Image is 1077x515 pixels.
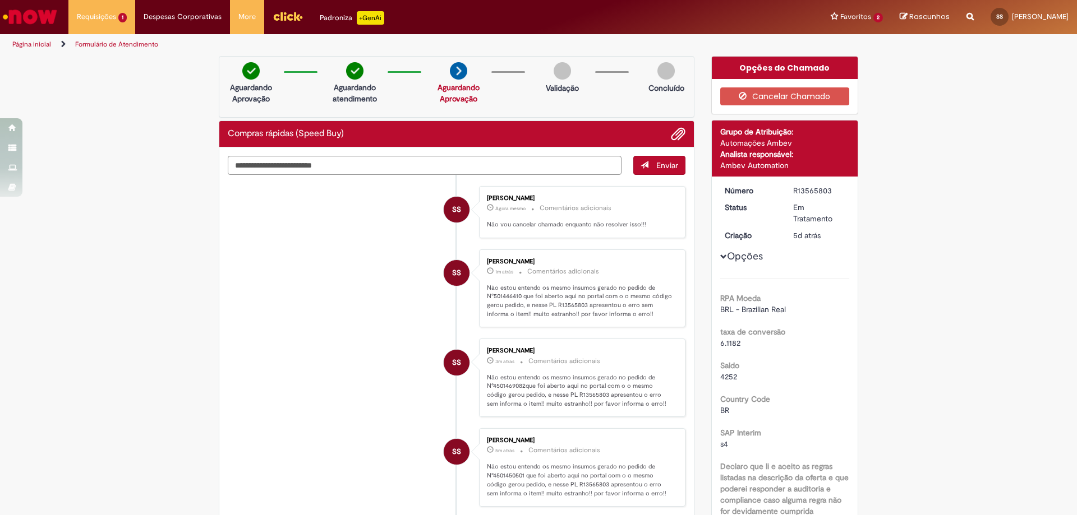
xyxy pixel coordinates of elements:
a: Formulário de Atendimento [75,40,158,49]
a: Rascunhos [900,12,950,22]
time: 29/09/2025 11:39:04 [495,268,513,275]
button: Enviar [633,156,685,175]
img: arrow-next.png [450,62,467,80]
span: BRL - Brazilian Real [720,304,786,314]
dt: Criação [716,230,785,241]
img: img-circle-grey.png [657,62,675,80]
span: More [238,11,256,22]
button: Cancelar Chamado [720,87,850,105]
small: Comentários adicionais [528,356,600,366]
div: Grupo de Atribuição: [720,126,850,137]
span: Requisições [77,11,116,22]
span: SS [452,349,461,376]
div: Silvio Romerio Da Silva [444,350,470,375]
div: Silvio Romerio Da Silva [444,260,470,286]
p: Não estou entendo os mesmo insumos gerado no pedido de N°4501469082que foi aberto aqui no portal ... [487,373,674,409]
div: Em Tratamento [793,202,845,224]
p: Validação [546,82,579,94]
span: 1 [118,13,127,22]
p: Aguardando atendimento [328,82,382,104]
span: Enviar [656,160,678,170]
div: Automações Ambev [720,137,850,149]
span: 1m atrás [495,268,513,275]
small: Comentários adicionais [528,446,600,455]
img: check-circle-green.png [242,62,260,80]
small: Comentários adicionais [527,267,599,276]
span: 5m atrás [495,447,514,454]
span: SS [452,438,461,465]
p: Não vou cancelar chamado enquanto não resolver isso!!! [487,220,674,229]
img: img-circle-grey.png [554,62,571,80]
time: 25/09/2025 10:38:52 [793,230,821,240]
span: s4 [720,439,728,449]
div: R13565803 [793,185,845,196]
a: Página inicial [12,40,51,49]
span: Agora mesmo [495,205,526,212]
p: +GenAi [357,11,384,25]
button: Adicionar anexos [671,127,685,141]
div: Padroniza [320,11,384,25]
span: Despesas Corporativas [144,11,222,22]
p: Não estou entendo os mesmo insumos gerado no pedido de N°4501450501 que foi aberto aqui no portal... [487,462,674,498]
span: 5d atrás [793,230,821,240]
div: Analista responsável: [720,149,850,160]
span: 3m atrás [495,358,514,365]
p: Aguardando Aprovação [224,82,278,104]
b: Saldo [720,360,739,370]
a: Aguardando Aprovação [438,82,480,104]
span: Rascunhos [909,11,950,22]
img: ServiceNow [1,6,59,28]
ul: Trilhas de página [8,34,710,55]
div: Ambev Automation [720,160,850,171]
h2: Compras rápidas (Speed Buy) Histórico de tíquete [228,129,344,139]
span: SS [996,13,1003,20]
b: Country Code [720,394,770,404]
div: Silvio Romerio Da Silva [444,197,470,222]
span: 2 [873,13,883,22]
p: Não estou entendo os mesmo insumos gerado no pedido de N°501446410 que foi aberto aqui no portal ... [487,284,674,319]
span: Favoritos [840,11,871,22]
p: Concluído [648,82,684,94]
b: taxa de conversão [720,327,785,337]
span: [PERSON_NAME] [1012,12,1069,21]
time: 29/09/2025 11:37:44 [495,358,514,365]
dt: Status [716,202,785,213]
span: SS [452,196,461,223]
b: SAP Interim [720,428,761,438]
span: 4252 [720,372,737,382]
img: check-circle-green.png [346,62,363,80]
dt: Número [716,185,785,196]
div: [PERSON_NAME] [487,347,674,354]
div: [PERSON_NAME] [487,195,674,202]
time: 29/09/2025 11:39:54 [495,205,526,212]
textarea: Digite sua mensagem aqui... [228,156,622,175]
span: 6.1182 [720,338,740,348]
img: click_logo_yellow_360x200.png [273,8,303,25]
span: SS [452,259,461,286]
div: [PERSON_NAME] [487,437,674,444]
div: 25/09/2025 10:38:52 [793,230,845,241]
div: Opções do Chamado [712,57,858,79]
small: Comentários adicionais [540,203,611,213]
span: BR [720,405,729,415]
div: Silvio Romerio Da Silva [444,439,470,465]
div: [PERSON_NAME] [487,258,674,265]
b: RPA Moeda [720,293,761,303]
